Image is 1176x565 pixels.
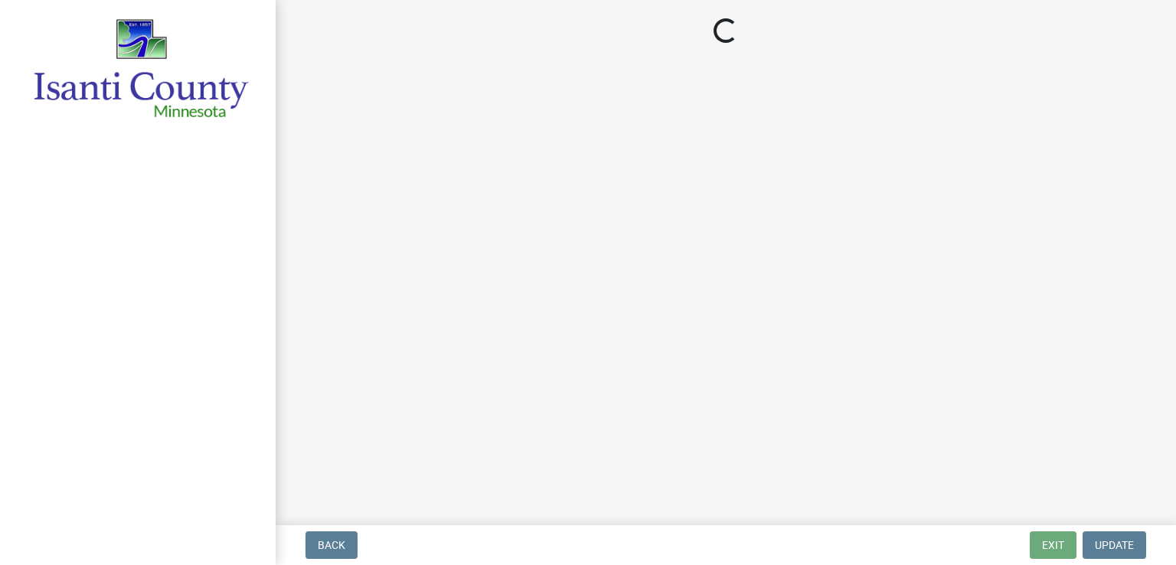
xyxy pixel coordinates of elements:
[31,16,251,121] img: Isanti County, Minnesota
[1095,539,1134,551] span: Update
[1030,531,1076,559] button: Exit
[318,539,345,551] span: Back
[1083,531,1146,559] button: Update
[305,531,358,559] button: Back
